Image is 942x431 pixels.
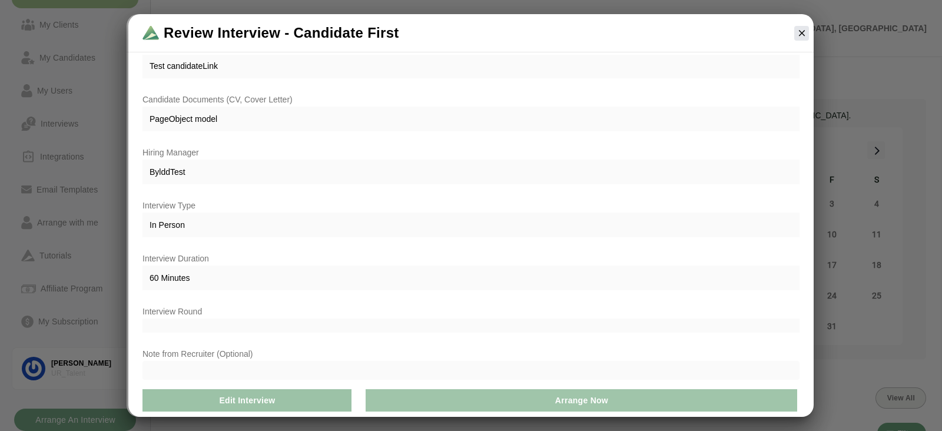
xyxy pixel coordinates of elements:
span: BylddTest [142,160,800,184]
p: Hiring Manager [142,145,800,160]
span: In Person [142,213,800,237]
p: Interview Type [142,198,800,213]
button: Edit Interview [142,389,351,412]
p: Note from Recruiter (Optional) [142,347,800,361]
p: Interview Round [142,304,800,319]
span: Review Interview - Candidate First [164,24,399,42]
span: Edit Interview [218,389,275,412]
p: Interview Duration [142,251,800,266]
span: 60 Minutes [142,266,800,290]
span: PageObject model [142,107,800,131]
button: Arrange Now [366,389,797,412]
span: Arrange Now [555,389,608,412]
p: Candidate Documents (CV, Cover Letter) [142,92,800,107]
span: Test candidateLink [142,54,800,78]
